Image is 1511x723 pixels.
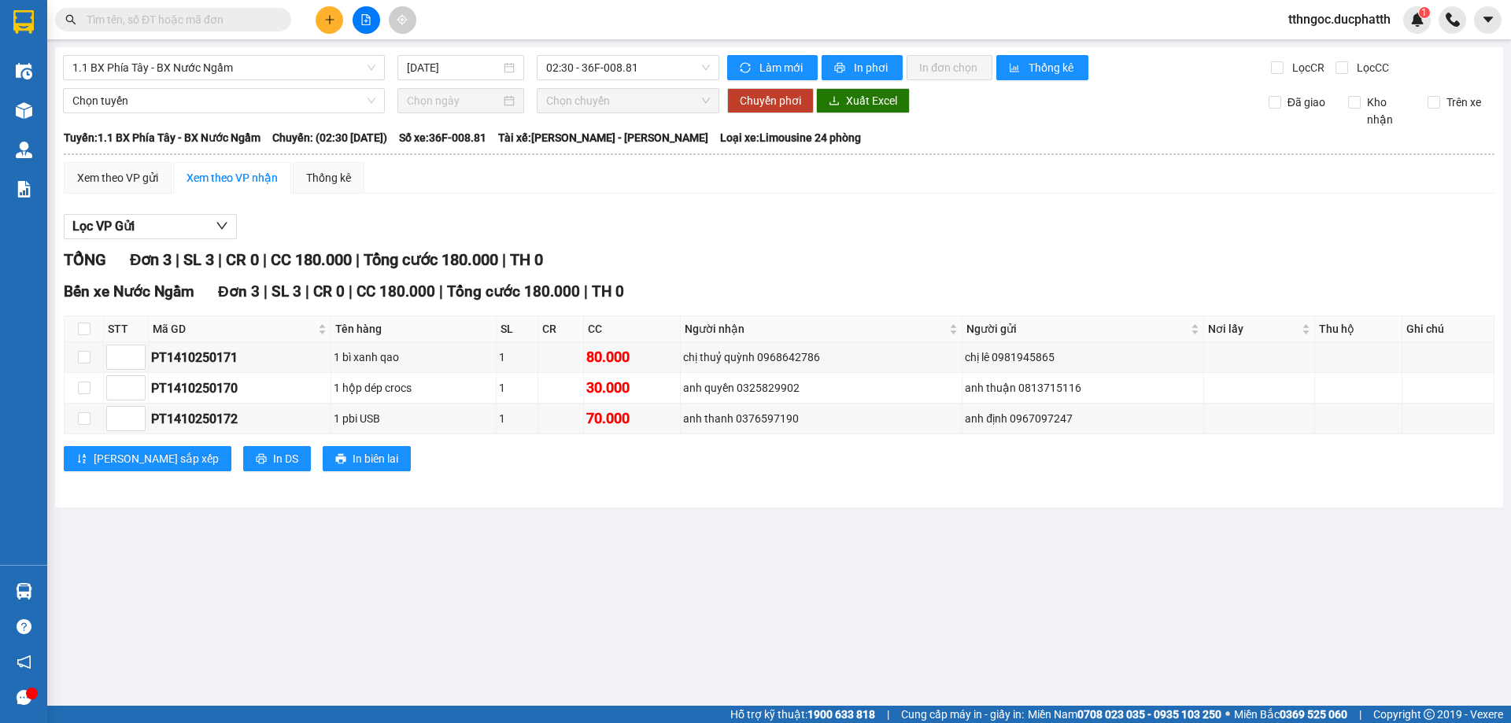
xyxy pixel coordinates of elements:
span: Người nhận [685,320,947,338]
span: CC 180.000 [271,250,352,269]
span: bar-chart [1009,62,1022,75]
th: SL [497,316,538,342]
div: anh thuận 0813715116 [965,379,1201,397]
button: printerIn DS [243,446,311,471]
span: Tài xế: [PERSON_NAME] - [PERSON_NAME] [498,129,708,146]
span: 1 [1421,7,1427,18]
div: PT1410250172 [151,409,328,429]
span: ⚪️ [1225,711,1230,717]
span: copyright [1424,709,1435,720]
span: sort-ascending [76,453,87,466]
span: question-circle [17,619,31,634]
span: Đơn 3 [218,282,260,301]
span: | [356,250,360,269]
img: phone-icon [1446,13,1460,27]
button: sort-ascending[PERSON_NAME] sắp xếp [64,446,231,471]
span: 02:30 - 36F-008.81 [546,56,710,79]
span: Nơi lấy [1208,320,1299,338]
span: message [17,690,31,705]
img: warehouse-icon [16,583,32,599]
div: Xem theo VP nhận [187,169,278,186]
th: CC [584,316,681,342]
span: caret-down [1481,13,1495,27]
div: PT1410250171 [151,348,328,367]
div: 1 [499,410,535,427]
span: Tổng cước 180.000 [447,282,580,301]
th: Thu hộ [1315,316,1402,342]
span: Tổng cước 180.000 [364,250,498,269]
div: 1 [499,349,535,366]
button: printerIn biên lai [323,446,411,471]
button: syncLàm mới [727,55,818,80]
span: Trên xe [1440,94,1487,111]
img: warehouse-icon [16,102,32,119]
span: printer [256,453,267,466]
span: Loại xe: Limousine 24 phòng [720,129,861,146]
span: down [216,219,228,232]
span: SL 3 [272,282,301,301]
span: TH 0 [592,282,624,301]
input: 15/10/2025 [407,59,501,76]
span: Làm mới [759,59,805,76]
span: sync [740,62,753,75]
strong: 0369 525 060 [1280,708,1347,721]
span: | [218,250,222,269]
button: plus [316,6,343,34]
span: Lọc CR [1286,59,1327,76]
span: file-add [360,14,371,25]
span: Thống kê [1029,59,1076,76]
span: plus [324,14,335,25]
sup: 1 [1419,7,1430,18]
span: aim [397,14,408,25]
span: Hỗ trợ kỹ thuật: [730,706,875,723]
span: Bến xe Nước Ngầm [64,282,194,301]
span: In DS [273,450,298,467]
span: | [1359,706,1361,723]
span: Lọc CC [1350,59,1391,76]
span: Cung cấp máy in - giấy in: [901,706,1024,723]
span: CC 180.000 [357,282,435,301]
div: anh quyền 0325829902 [683,379,960,397]
button: caret-down [1474,6,1502,34]
span: printer [335,453,346,466]
span: printer [834,62,848,75]
div: chị thuỷ quỳnh 0968642786 [683,349,960,366]
td: PT1410250171 [149,342,331,373]
span: Lọc VP Gửi [72,216,135,236]
img: warehouse-icon [16,63,32,79]
span: | [439,282,443,301]
span: Xuất Excel [846,92,897,109]
span: notification [17,655,31,670]
th: Ghi chú [1402,316,1494,342]
span: | [349,282,353,301]
button: bar-chartThống kê [996,55,1088,80]
img: warehouse-icon [16,142,32,158]
td: PT1410250172 [149,404,331,434]
button: printerIn phơi [822,55,903,80]
div: 80.000 [586,346,678,368]
span: Chọn tuyến [72,89,375,113]
span: | [175,250,179,269]
span: Chọn chuyến [546,89,710,113]
th: CR [538,316,583,342]
button: In đơn chọn [907,55,992,80]
strong: 0708 023 035 - 0935 103 250 [1077,708,1221,721]
span: CR 0 [313,282,345,301]
div: anh thanh 0376597190 [683,410,960,427]
span: Kho nhận [1361,94,1416,128]
img: icon-new-feature [1410,13,1424,27]
span: | [584,282,588,301]
span: | [264,282,268,301]
span: Đã giao [1281,94,1332,111]
th: STT [104,316,149,342]
div: 1 [499,379,535,397]
span: TỔNG [64,250,106,269]
span: search [65,14,76,25]
span: Số xe: 36F-008.81 [399,129,486,146]
span: | [502,250,506,269]
div: Xem theo VP gửi [77,169,158,186]
div: PT1410250170 [151,378,328,398]
strong: 1900 633 818 [807,708,875,721]
img: logo-vxr [13,10,34,34]
span: TH 0 [510,250,543,269]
